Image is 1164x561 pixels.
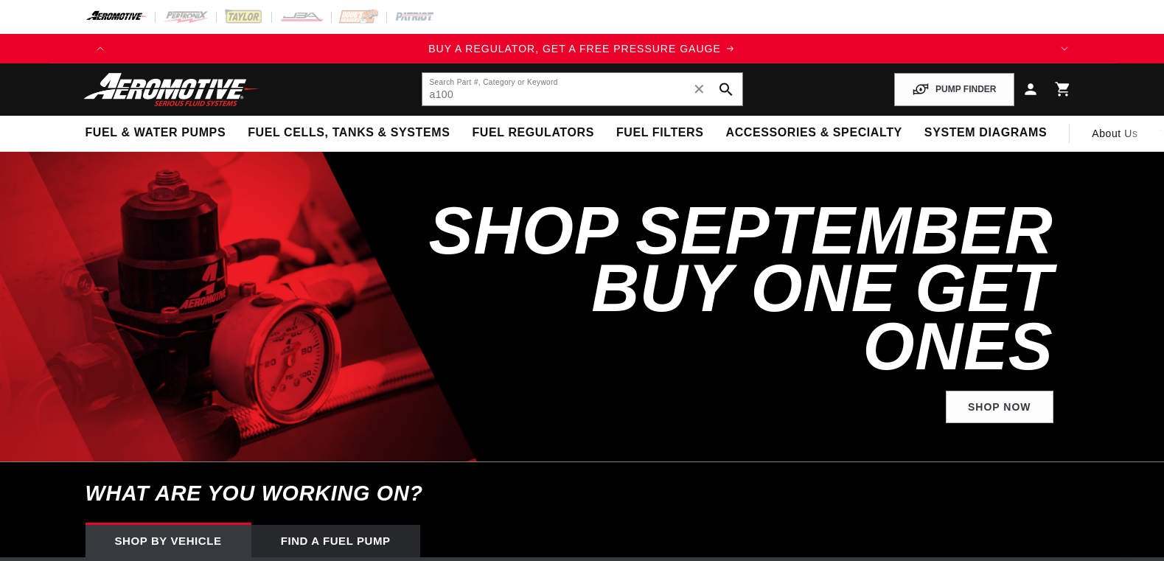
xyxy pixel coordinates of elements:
summary: Fuel Filters [605,116,715,150]
a: Shop Now [946,391,1053,424]
button: Translation missing: en.sections.announcements.previous_announcement [86,34,115,63]
a: BUY A REGULATOR, GET A FREE PRESSURE GAUGE [115,41,1050,57]
summary: Fuel Cells, Tanks & Systems [237,116,461,150]
div: 1 of 4 [115,41,1050,57]
img: Aeromotive [80,72,264,107]
span: About Us [1092,128,1137,139]
summary: Fuel & Water Pumps [74,116,237,150]
div: Announcement [115,41,1050,57]
input: Search by Part Number, Category or Keyword [422,73,742,105]
button: search button [710,73,742,105]
span: BUY A REGULATOR, GET A FREE PRESSURE GAUGE [428,43,721,55]
a: About Us [1081,116,1149,151]
span: Fuel Regulators [472,125,593,141]
span: Fuel & Water Pumps [86,125,226,141]
summary: Accessories & Specialty [715,116,913,150]
span: Accessories & Specialty [726,125,902,141]
div: Find a Fuel Pump [251,525,420,557]
div: Shop by vehicle [86,525,251,557]
button: Translation missing: en.sections.announcements.next_announcement [1050,34,1079,63]
h2: SHOP SEPTEMBER BUY ONE GET ONES [423,202,1053,376]
summary: System Diagrams [913,116,1058,150]
span: Fuel Cells, Tanks & Systems [248,125,450,141]
button: PUMP FINDER [894,73,1014,106]
span: Fuel Filters [616,125,704,141]
summary: Fuel Regulators [461,116,604,150]
span: System Diagrams [924,125,1047,141]
h6: What are you working on? [49,462,1116,525]
span: ✕ [693,77,706,101]
slideshow-component: Translation missing: en.sections.announcements.announcement_bar [49,34,1116,63]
